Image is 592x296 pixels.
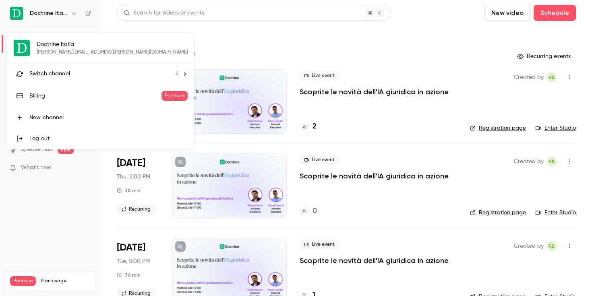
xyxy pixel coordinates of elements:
span: 6 [176,70,179,78]
div: Log out [29,135,188,143]
span: Switch channel [29,70,70,78]
div: Billing [29,92,161,100]
div: New channel [29,114,188,122]
span: Premium [161,91,188,101]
